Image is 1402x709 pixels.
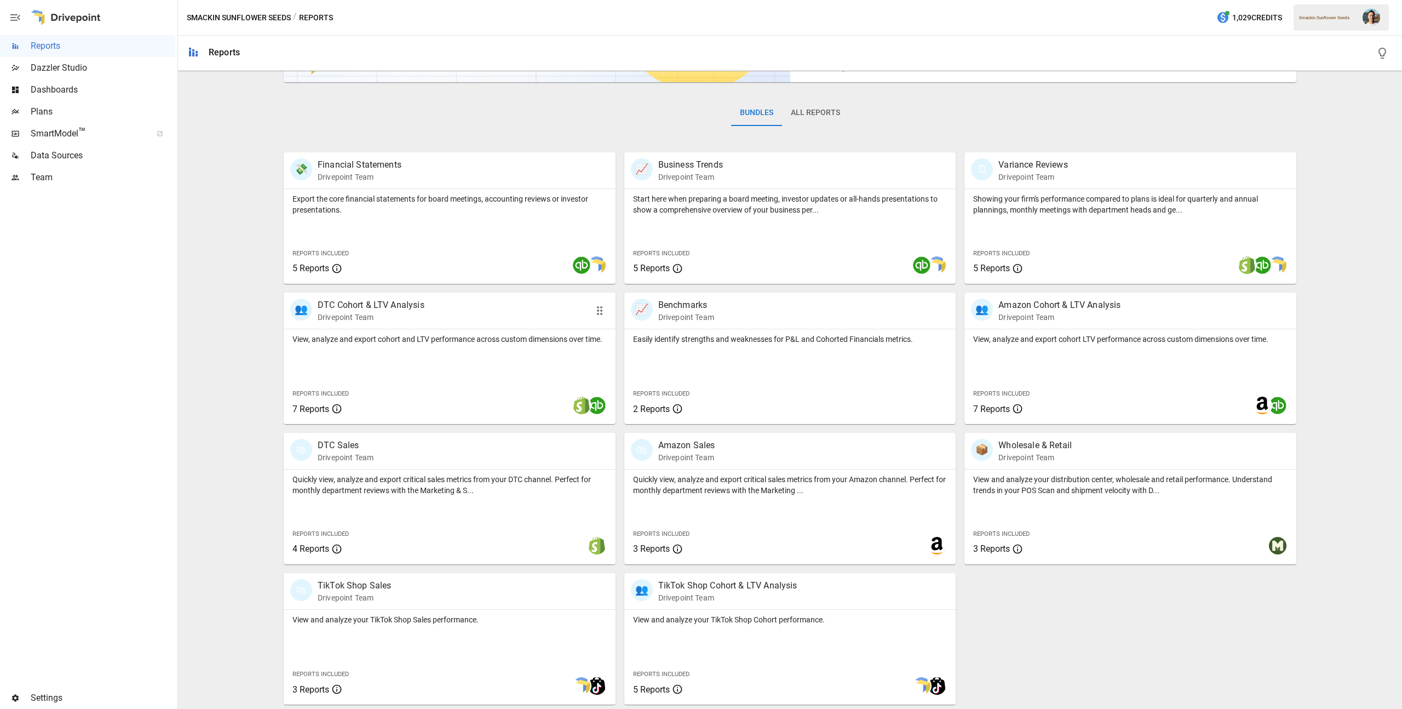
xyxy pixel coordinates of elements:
span: Reports Included [292,250,349,257]
span: 3 Reports [973,544,1010,554]
div: / [293,11,297,25]
p: DTC Cohort & LTV Analysis [318,299,424,312]
p: Drivepoint Team [658,171,723,182]
span: Reports Included [633,250,689,257]
div: 👥 [971,299,993,321]
p: View and analyze your TikTok Shop Sales performance. [292,614,607,625]
p: Drivepoint Team [998,452,1072,463]
div: 🗓 [971,158,993,180]
div: 👥 [631,579,653,601]
p: View, analyze and export cohort LTV performance across custom dimensions over time. [973,334,1288,345]
p: Showing your firm's performance compared to plans is ideal for quarterly and annual plannings, mo... [973,193,1288,215]
p: Drivepoint Team [998,312,1121,323]
div: Smackin Sunflower Seeds [1299,15,1356,20]
p: Export the core financial statements for board meetings, accounting reviews or investor presentat... [292,193,607,215]
img: smart model [1269,256,1286,274]
p: Amazon Sales [658,439,715,452]
span: Settings [31,691,175,705]
span: Reports Included [633,671,689,678]
img: smart model [928,256,946,274]
span: Reports Included [633,390,689,397]
span: Reports [31,39,175,53]
p: Benchmarks [658,299,714,312]
img: quickbooks [1254,256,1271,274]
div: 🛍 [290,579,312,601]
div: 🛍 [290,439,312,461]
p: Drivepoint Team [318,171,401,182]
span: 5 Reports [633,263,670,273]
p: DTC Sales [318,439,374,452]
p: TikTok Shop Cohort & LTV Analysis [658,579,797,592]
p: Start here when preparing a board meeting, investor updates or all-hands presentations to show a ... [633,193,947,215]
p: Financial Statements [318,158,401,171]
span: Reports Included [292,530,349,538]
p: Variance Reviews [998,158,1067,171]
p: View and analyze your TikTok Shop Cohort performance. [633,614,947,625]
img: smart model [913,677,930,695]
p: Drivepoint Team [318,452,374,463]
img: amazon [928,537,946,554]
p: Drivepoint Team [318,592,392,603]
img: amazon [1254,397,1271,414]
div: 🛍 [631,439,653,461]
p: Drivepoint Team [658,592,797,603]
button: Bundles [731,100,782,126]
img: tiktok [928,677,946,695]
span: Reports Included [973,390,1030,397]
img: quickbooks [573,256,590,274]
button: Smackin Sunflower Seeds [187,11,291,25]
div: 📦 [971,439,993,461]
div: 💸 [290,158,312,180]
div: 📈 [631,299,653,321]
span: ™ [78,125,86,139]
p: View, analyze and export cohort and LTV performance across custom dimensions over time. [292,334,607,345]
div: 📈 [631,158,653,180]
span: 5 Reports [292,263,329,273]
img: shopify [573,397,590,414]
span: 2 Reports [633,404,670,414]
span: Reports Included [292,671,349,678]
img: muffindata [1269,537,1286,554]
div: 👥 [290,299,312,321]
span: 5 Reports [633,684,670,695]
span: Plans [31,105,175,118]
p: Easily identify strengths and weaknesses for P&L and Cohorted Financials metrics. [633,334,947,345]
p: View and analyze your distribution center, wholesale and retail performance. Understand trends in... [973,474,1288,496]
img: shopify [588,537,606,554]
span: 5 Reports [973,263,1010,273]
button: 1,029Credits [1212,8,1286,28]
span: Dazzler Studio [31,61,175,75]
img: tiktok [588,677,606,695]
span: Data Sources [31,149,175,162]
span: SmartModel [31,127,145,140]
p: TikTok Shop Sales [318,579,392,592]
span: Reports Included [973,250,1030,257]
span: 4 Reports [292,544,329,554]
span: Reports Included [633,530,689,538]
p: Amazon Cohort & LTV Analysis [998,299,1121,312]
img: quickbooks [1269,397,1286,414]
p: Wholesale & Retail [998,439,1072,452]
span: 7 Reports [973,404,1010,414]
p: Drivepoint Team [658,452,715,463]
span: Dashboards [31,83,175,96]
span: 1,029 Credits [1232,11,1282,25]
p: Drivepoint Team [998,171,1067,182]
div: Reports [209,47,240,58]
img: quickbooks [588,397,606,414]
p: Quickly view, analyze and export critical sales metrics from your DTC channel. Perfect for monthl... [292,474,607,496]
img: quickbooks [913,256,930,274]
span: 3 Reports [292,684,329,695]
span: 7 Reports [292,404,329,414]
span: Team [31,171,175,184]
p: Quickly view, analyze and export critical sales metrics from your Amazon channel. Perfect for mon... [633,474,947,496]
img: shopify [1238,256,1256,274]
span: Reports Included [973,530,1030,538]
img: smart model [573,677,590,695]
button: All Reports [782,100,849,126]
img: smart model [588,256,606,274]
p: Drivepoint Team [658,312,714,323]
p: Drivepoint Team [318,312,424,323]
span: 3 Reports [633,544,670,554]
span: Reports Included [292,390,349,397]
